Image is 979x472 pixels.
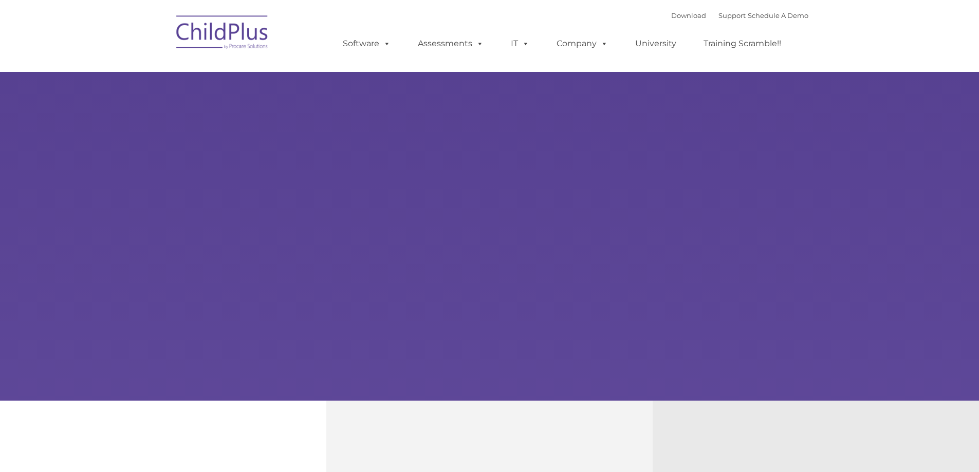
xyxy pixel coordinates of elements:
img: ChildPlus by Procare Solutions [171,8,274,60]
a: Assessments [408,33,494,54]
a: IT [501,33,540,54]
a: Software [333,33,401,54]
a: Training Scramble!! [693,33,791,54]
font: | [671,11,808,20]
a: University [625,33,687,54]
a: Schedule A Demo [748,11,808,20]
a: Company [546,33,618,54]
a: Support [718,11,746,20]
a: Download [671,11,706,20]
